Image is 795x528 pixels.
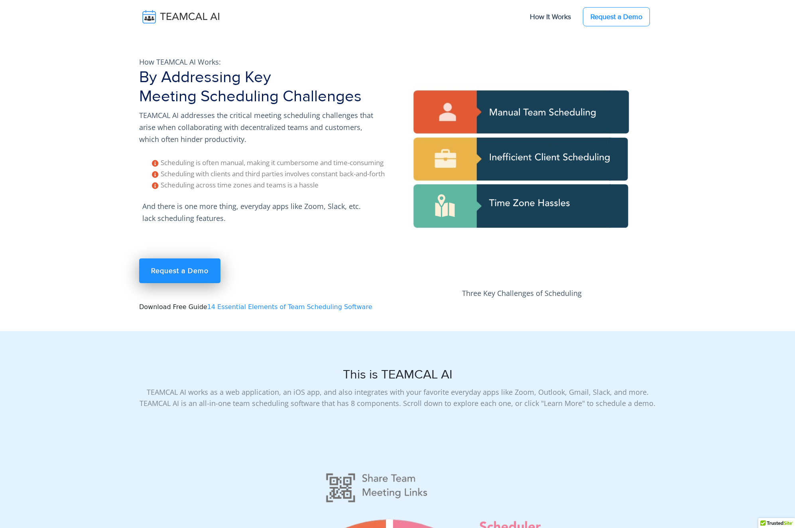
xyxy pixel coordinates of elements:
[207,303,372,311] a: 14 Essential Elements of Team Scheduling Software
[139,68,393,106] h1: By Addressing Key Meeting Scheduling Challenges
[583,7,650,26] a: Request a Demo
[139,56,378,68] p: How TEAMCAL AI Works:
[152,179,393,191] li: Scheduling across time zones and teams is a hassle
[152,157,393,168] li: Scheduling is often manual, making it cumbersome and time-consuming
[522,8,579,25] a: How It Works
[134,48,397,331] div: Download Free Guide
[139,367,656,382] h2: This is TEAMCAL AI
[152,168,393,179] li: Scheduling with clients and third parties involves constant back-and-forth
[139,197,378,227] p: And there is one more thing, everyday apps like Zoom, Slack, etc. lack scheduling features.
[139,386,656,409] p: TEAMCAL AI works as a web application, an iOS app, and also integrates with your favorite everyda...
[402,48,642,287] img: pic
[402,287,642,299] p: Three Key Challenges of Scheduling
[139,258,220,283] a: Request a Demo
[139,109,378,145] p: TEAMCAL AI addresses the critical meeting scheduling challenges that arise when collaborating wit...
